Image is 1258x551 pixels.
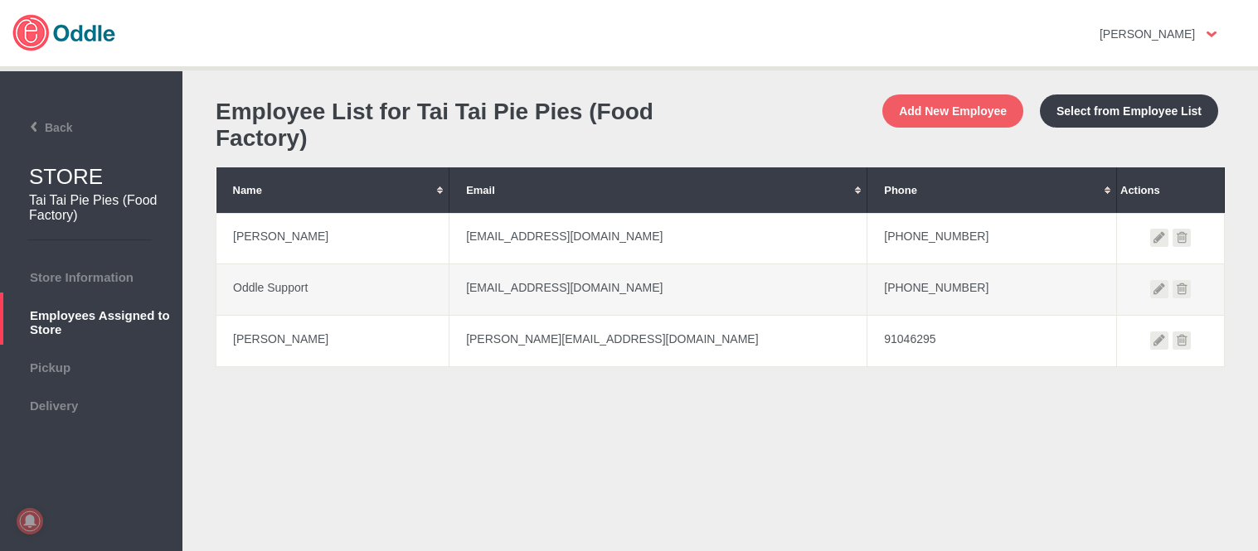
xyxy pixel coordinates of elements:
td: [PERSON_NAME] [216,213,449,264]
h2: Tai Tai Pie Pies (Food Factory) [29,193,158,223]
span: Store Information [8,266,174,284]
th: Email: No sort applied, activate to apply an ascending sort [449,167,867,213]
div: Name [233,184,433,196]
th: Name: No sort applied, activate to apply an ascending sort [216,167,449,213]
span: Delivery [8,394,174,413]
span: Back [6,121,72,134]
th: Actions: No sort applied, sorting is disabled [1117,167,1225,213]
button: Select from Employee List [1040,94,1218,128]
td: Oddle Support [216,264,449,316]
td: [PERSON_NAME][EMAIL_ADDRESS][DOMAIN_NAME] [449,316,867,367]
div: Email [466,184,850,196]
div: Actions [1120,184,1221,196]
span: Employees Assigned to Store [8,304,174,336]
button: Add New Employee [882,94,1023,128]
td: [EMAIL_ADDRESS][DOMAIN_NAME] [449,213,867,264]
strong: [PERSON_NAME] [1100,27,1195,41]
td: 91046295 [867,316,1117,367]
span: Pickup [8,356,174,375]
h1: STORE [29,164,182,190]
td: [PHONE_NUMBER] [867,213,1117,264]
td: [PERSON_NAME] [216,316,449,367]
img: user-option-arrow.png [1207,31,1217,37]
th: Phone: No sort applied, activate to apply an ascending sort [867,167,1117,213]
td: [PHONE_NUMBER] [867,264,1117,316]
h1: Employee List for Tai Tai Pie Pies (Food Factory) [216,99,712,152]
td: [EMAIL_ADDRESS][DOMAIN_NAME] [449,264,867,316]
div: Phone [884,184,1100,196]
